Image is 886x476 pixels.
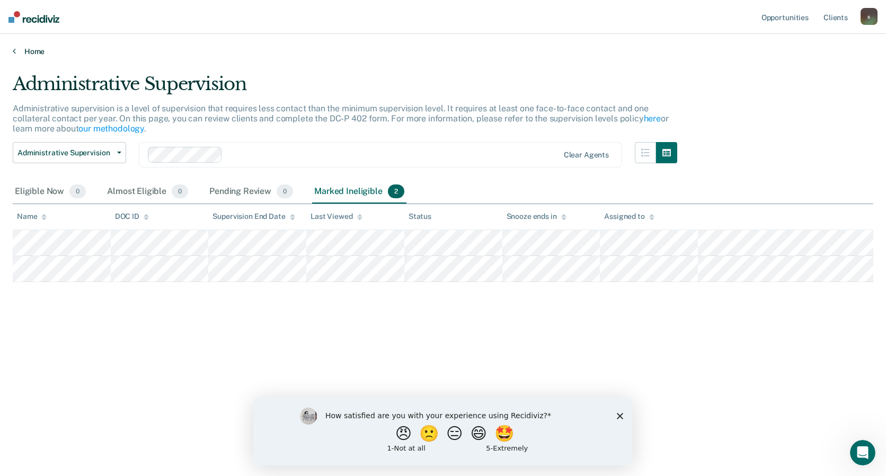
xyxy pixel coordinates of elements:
div: Snooze ends in [507,212,566,221]
span: Administrative Supervision [17,148,113,157]
div: DOC ID [115,212,149,221]
span: 0 [172,184,188,198]
div: Clear agents [564,151,609,160]
div: Supervision End Date [212,212,295,221]
div: Assigned to [604,212,654,221]
iframe: Survey by Kim from Recidiviz [253,397,633,465]
div: Almost Eligible0 [105,180,190,204]
div: Last Viewed [311,212,362,221]
a: here [644,113,661,124]
div: Administrative Supervision [13,73,677,103]
button: Administrative Supervision [13,142,126,163]
div: Pending Review0 [207,180,295,204]
div: Status [409,212,431,221]
img: Recidiviz [8,11,59,23]
div: Name [17,212,47,221]
button: s [861,8,878,25]
iframe: Intercom live chat [850,440,875,465]
p: Administrative supervision is a level of supervision that requires less contact than the minimum ... [13,103,669,134]
div: Eligible Now0 [13,180,88,204]
span: 2 [388,184,404,198]
a: our methodology [78,124,144,134]
span: 0 [69,184,86,198]
div: Marked Ineligible2 [312,180,406,204]
span: 0 [277,184,293,198]
a: Home [13,47,873,56]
